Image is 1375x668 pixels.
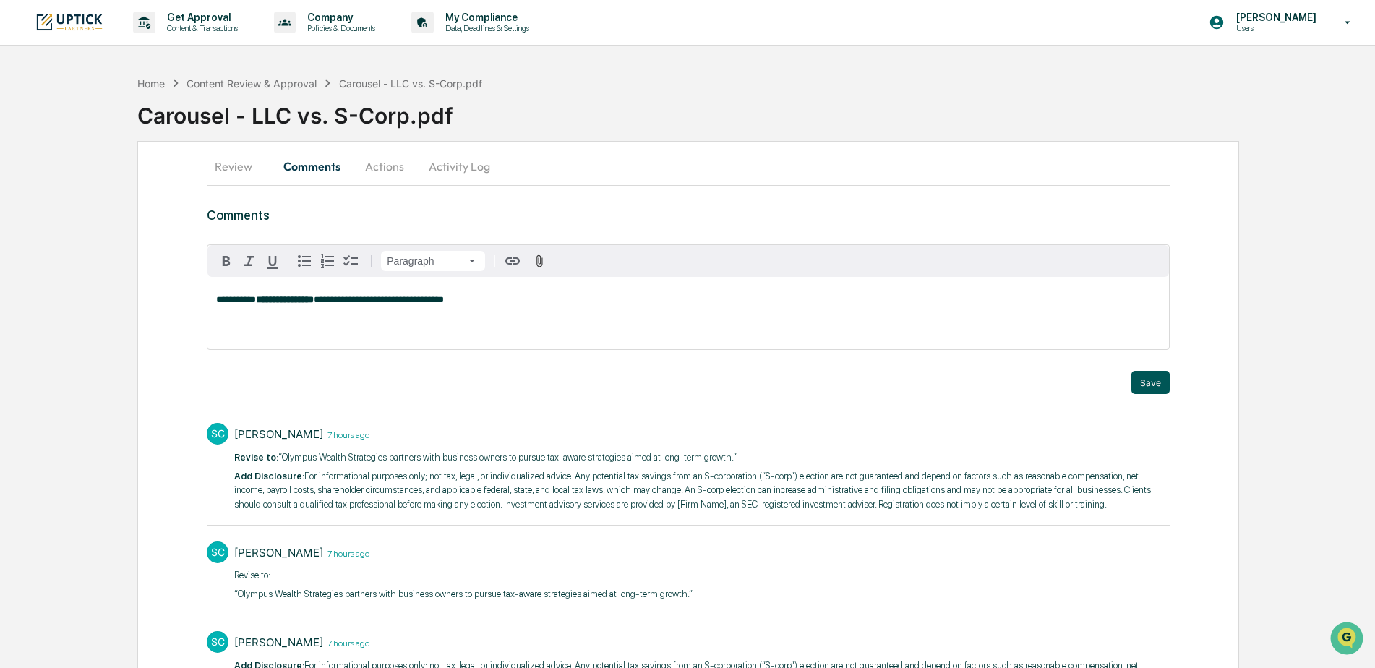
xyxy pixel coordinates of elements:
[137,91,1375,129] div: Carousel - LLC vs. S-Corp.pdf
[49,111,237,125] div: Start new chat
[35,12,104,32] img: logo
[246,115,263,132] button: Start new chat
[102,244,175,256] a: Powered byPylon
[234,471,304,481] strong: Add ​Disclosure:
[137,77,165,90] div: Home
[381,251,485,271] button: Block type
[9,176,99,202] a: 🖐️Preclearance
[49,125,183,137] div: We're available if you need us!
[434,12,536,23] p: My Compliance
[527,252,552,271] button: Attach files
[155,12,245,23] p: Get Approval
[323,428,369,440] time: Wednesday, September 24, 2025 at 9:58:05 AM CDT
[323,547,369,559] time: Wednesday, September 24, 2025 at 9:57:28 AM CDT
[234,469,1169,512] p: For informational purposes only; not tax, legal, or individualized advice. Any potential tax savi...
[234,587,693,601] p: “Olympus Wealth Strategies partners with business owners to pursue tax-aware strategies aimed at ...
[1329,620,1368,659] iframe: Open customer support
[207,541,228,563] div: SC
[234,546,323,560] div: [PERSON_NAME]
[1131,371,1170,394] button: Save
[352,149,417,184] button: Actions
[14,211,26,223] div: 🔎
[234,452,278,463] strong: ​Revise to:
[234,427,323,441] div: [PERSON_NAME]
[234,568,693,583] p: ​Revise to:
[14,184,26,195] div: 🖐️
[1225,23,1324,33] p: Users
[207,423,228,445] div: SC
[323,636,369,648] time: Wednesday, September 24, 2025 at 9:54:39 AM CDT
[29,210,91,224] span: Data Lookup
[261,249,284,273] button: Underline
[29,182,93,197] span: Preclearance
[119,182,179,197] span: Attestations
[1225,12,1324,23] p: [PERSON_NAME]
[14,111,40,137] img: 1746055101610-c473b297-6a78-478c-a979-82029cc54cd1
[234,450,1169,465] p: “Olympus Wealth Strategies partners with business owners to pursue tax-aware strategies aimed at ...
[105,184,116,195] div: 🗄️
[238,249,261,273] button: Italic
[155,23,245,33] p: Content & Transactions
[215,249,238,273] button: Bold
[207,149,1169,184] div: secondary tabs example
[207,207,1169,223] h3: Comments
[296,12,382,23] p: Company
[187,77,317,90] div: Content Review & Approval
[9,204,97,230] a: 🔎Data Lookup
[417,149,502,184] button: Activity Log
[234,635,323,649] div: [PERSON_NAME]
[296,23,382,33] p: Policies & Documents
[144,245,175,256] span: Pylon
[207,149,272,184] button: Review
[272,149,352,184] button: Comments
[207,631,228,653] div: SC
[434,23,536,33] p: Data, Deadlines & Settings
[14,30,263,53] p: How can we help?
[339,77,482,90] div: Carousel - LLC vs. S-Corp.pdf
[99,176,185,202] a: 🗄️Attestations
